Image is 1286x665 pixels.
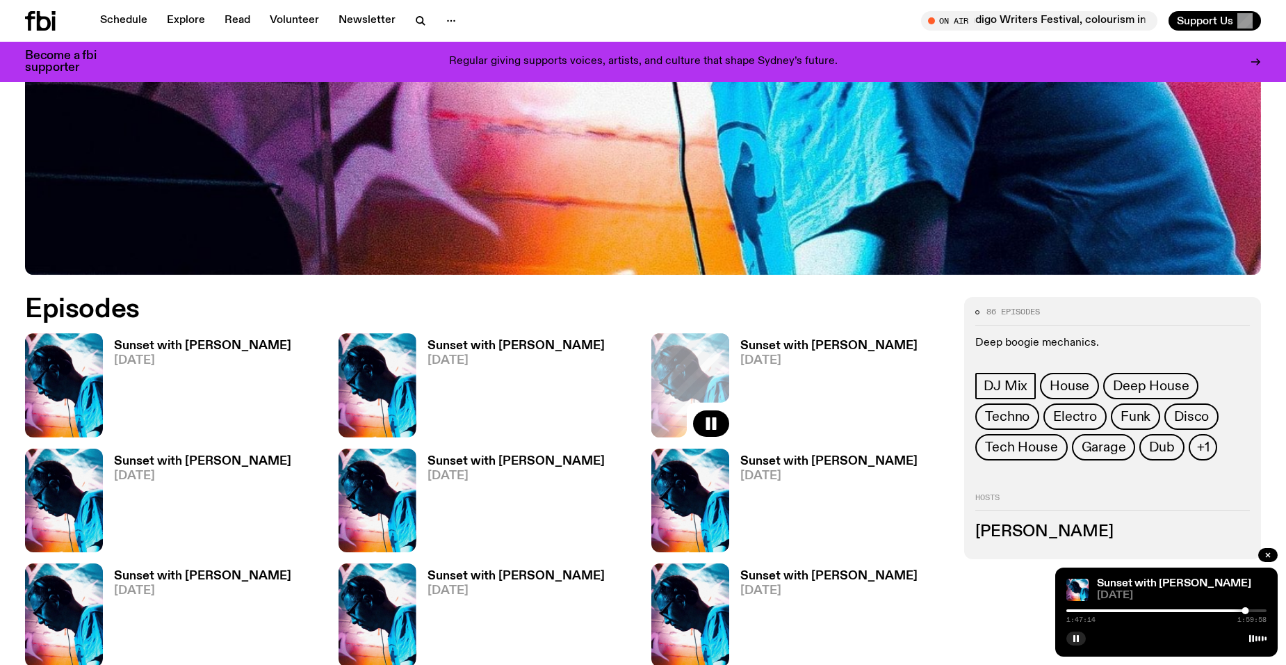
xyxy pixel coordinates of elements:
h3: Become a fbi supporter [25,50,114,74]
h3: Sunset with [PERSON_NAME] [428,570,605,582]
h3: Sunset with [PERSON_NAME] [114,340,291,352]
span: 1:59:58 [1237,616,1267,623]
a: Funk [1111,403,1160,430]
a: Tech House [975,434,1067,460]
a: Sunset with [PERSON_NAME][DATE] [416,456,605,552]
span: Deep House [1113,378,1189,394]
a: Dub [1139,434,1184,460]
span: Electro [1053,409,1097,424]
button: +1 [1189,434,1218,460]
a: Deep House [1103,373,1198,399]
img: Simon Caldwell stands side on, looking downwards. He has headphones on. Behind him is a brightly ... [1066,579,1089,601]
h3: Sunset with [PERSON_NAME] [740,340,918,352]
h3: Sunset with [PERSON_NAME] [740,570,918,582]
h3: Sunset with [PERSON_NAME] [428,340,605,352]
span: Techno [985,409,1029,424]
p: Deep boogie mechanics. [975,337,1250,350]
a: Schedule [92,11,156,31]
a: Newsletter [330,11,404,31]
h3: Sunset with [PERSON_NAME] [114,456,291,467]
img: Simon Caldwell stands side on, looking downwards. He has headphones on. Behind him is a brightly ... [25,449,103,552]
span: Garage [1082,440,1126,455]
p: Regular giving supports voices, artists, and culture that shape Sydney’s future. [449,56,838,68]
span: [DATE] [114,585,291,597]
h2: Episodes [25,297,843,322]
span: [DATE] [740,355,918,367]
span: 1:47:14 [1066,616,1096,623]
h3: [PERSON_NAME] [975,524,1250,540]
a: Disco [1164,403,1219,430]
a: Sunset with [PERSON_NAME][DATE] [729,340,918,437]
span: [DATE] [740,585,918,597]
img: Simon Caldwell stands side on, looking downwards. He has headphones on. Behind him is a brightly ... [339,449,416,552]
span: [DATE] [428,585,605,597]
a: Sunset with [PERSON_NAME][DATE] [729,456,918,552]
a: Explore [158,11,213,31]
img: Simon Caldwell stands side on, looking downwards. He has headphones on. Behind him is a brightly ... [25,333,103,437]
img: Simon Caldwell stands side on, looking downwards. He has headphones on. Behind him is a brightly ... [339,333,416,437]
a: House [1040,373,1099,399]
button: On AirBackchat / Racism at the Bendigo Writers Festival, colourism in the makeup industry, and a ... [921,11,1157,31]
a: Electro [1043,403,1107,430]
span: Dub [1149,440,1174,455]
h3: Sunset with [PERSON_NAME] [428,456,605,467]
span: [DATE] [428,470,605,482]
span: Support Us [1177,15,1233,27]
span: Disco [1174,409,1209,424]
a: Sunset with [PERSON_NAME] [1097,578,1251,589]
a: DJ Mix [975,373,1036,399]
h3: Sunset with [PERSON_NAME] [114,570,291,582]
span: Tech House [985,440,1057,455]
span: [DATE] [114,470,291,482]
a: Garage [1072,434,1136,460]
a: Sunset with [PERSON_NAME][DATE] [416,340,605,437]
a: Sunset with [PERSON_NAME][DATE] [103,456,291,552]
a: Read [216,11,259,31]
h3: Sunset with [PERSON_NAME] [740,456,918,467]
span: [DATE] [1097,591,1267,601]
h2: Hosts [975,494,1250,511]
button: Support Us [1169,11,1261,31]
span: Funk [1121,409,1150,424]
span: +1 [1197,440,1210,455]
span: [DATE] [428,355,605,367]
a: Volunteer [261,11,327,31]
span: 86 episodes [986,308,1040,316]
span: House [1050,378,1089,394]
a: Techno [975,403,1039,430]
a: Sunset with [PERSON_NAME][DATE] [103,340,291,437]
span: [DATE] [740,470,918,482]
span: [DATE] [114,355,291,367]
span: DJ Mix [984,378,1027,394]
img: Simon Caldwell stands side on, looking downwards. He has headphones on. Behind him is a brightly ... [651,449,729,552]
